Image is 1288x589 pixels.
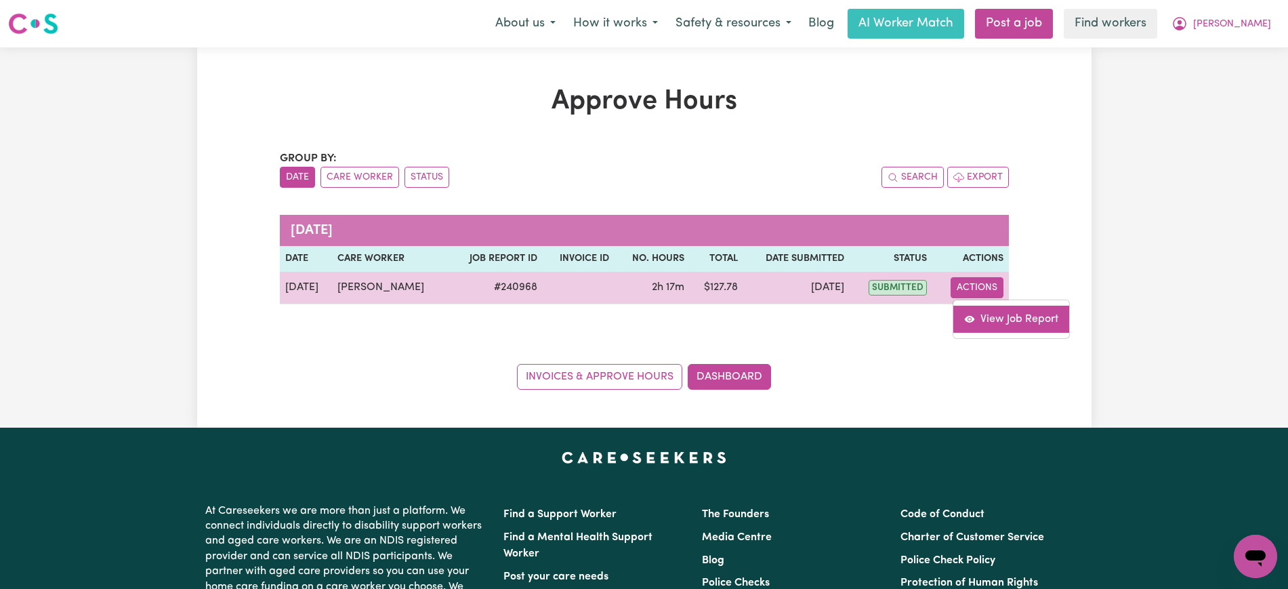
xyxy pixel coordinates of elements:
[702,509,769,520] a: The Founders
[881,167,944,188] button: Search
[702,577,770,588] a: Police Checks
[404,167,449,188] button: sort invoices by paid status
[652,282,684,293] span: 2 hours 17 minutes
[975,9,1053,39] a: Post a job
[280,167,315,188] button: sort invoices by date
[688,364,771,390] a: Dashboard
[690,272,743,304] td: $ 127.78
[517,364,682,390] a: Invoices & Approve Hours
[900,555,995,566] a: Police Check Policy
[951,277,1003,298] button: Actions
[848,9,964,39] a: AI Worker Match
[562,452,726,463] a: Careseekers home page
[280,272,333,304] td: [DATE]
[332,246,449,272] th: Care worker
[932,246,1008,272] th: Actions
[543,246,615,272] th: Invoice ID
[743,272,850,304] td: [DATE]
[486,9,564,38] button: About us
[900,577,1038,588] a: Protection of Human Rights
[1163,9,1280,38] button: My Account
[449,246,543,272] th: Job Report ID
[503,571,608,582] a: Post your care needs
[850,246,932,272] th: Status
[1234,535,1277,578] iframe: Button to launch messaging window
[8,8,58,39] a: Careseekers logo
[280,246,333,272] th: Date
[280,85,1009,118] h1: Approve Hours
[503,509,617,520] a: Find a Support Worker
[800,9,842,39] a: Blog
[947,167,1009,188] button: Export
[8,12,58,36] img: Careseekers logo
[743,246,850,272] th: Date Submitted
[702,555,724,566] a: Blog
[320,167,399,188] button: sort invoices by care worker
[667,9,800,38] button: Safety & resources
[503,532,652,559] a: Find a Mental Health Support Worker
[953,300,1070,339] div: Actions
[702,532,772,543] a: Media Centre
[1064,9,1157,39] a: Find workers
[900,532,1044,543] a: Charter of Customer Service
[953,306,1069,333] a: View job report 240968
[869,280,927,296] span: submitted
[615,246,690,272] th: No. Hours
[690,246,743,272] th: Total
[332,272,449,304] td: [PERSON_NAME]
[449,272,543,304] td: # 240968
[1193,17,1271,32] span: [PERSON_NAME]
[280,215,1009,246] caption: [DATE]
[900,509,984,520] a: Code of Conduct
[564,9,667,38] button: How it works
[280,153,337,164] span: Group by:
